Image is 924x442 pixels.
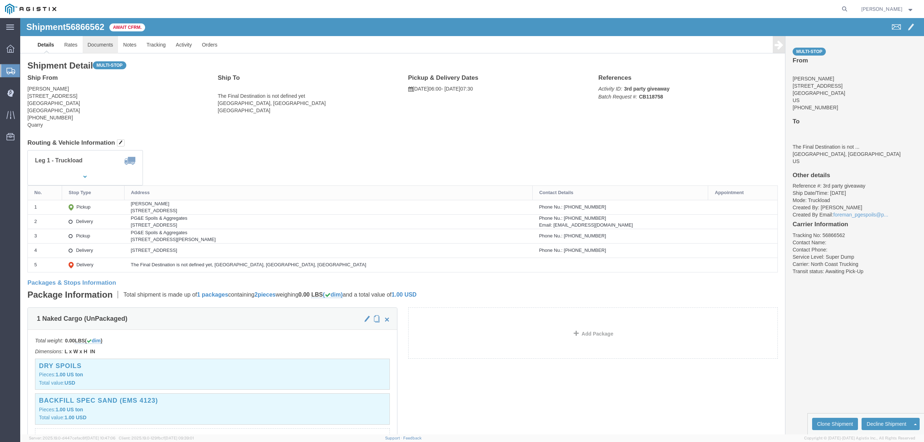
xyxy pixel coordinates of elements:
iframe: FS Legacy Container [20,18,924,434]
span: [DATE] 10:47:06 [86,436,115,440]
button: [PERSON_NAME] [861,5,914,13]
span: Server: 2025.19.0-d447cefac8f [29,436,115,440]
a: Support [385,436,403,440]
a: Feedback [403,436,422,440]
span: Client: 2025.19.0-129fbcf [119,436,194,440]
span: Copyright © [DATE]-[DATE] Agistix Inc., All Rights Reserved [804,435,915,441]
img: logo [5,4,56,14]
span: Lorretta Ayala [861,5,902,13]
span: [DATE] 09:39:01 [165,436,194,440]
